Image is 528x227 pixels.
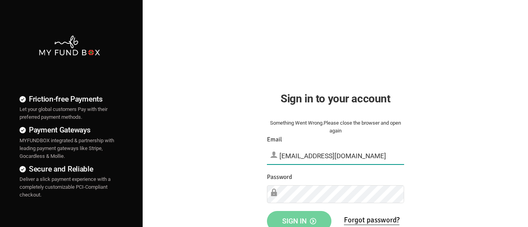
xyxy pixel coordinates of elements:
a: Forgot password? [344,215,399,225]
span: Sign in [282,217,316,225]
span: Deliver a slick payment experience with a completely customizable PCI-Compliant checkout. [20,176,111,198]
input: Email [267,147,404,164]
h4: Friction-free Payments [20,93,119,105]
label: Email [267,135,282,145]
span: MYFUNDBOX integrated & partnership with leading payment gateways like Stripe, Gocardless & Mollie. [20,138,114,159]
span: Let your global customers Pay with their preferred payment methods. [20,106,107,120]
h4: Secure and Reliable [20,163,119,175]
label: Password [267,172,292,182]
div: Something Went Wrong.Please close the browser and open again [267,119,404,135]
img: mfbwhite.png [38,35,101,56]
h4: Payment Gateways [20,124,119,136]
h2: Sign in to your account [267,90,404,107]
